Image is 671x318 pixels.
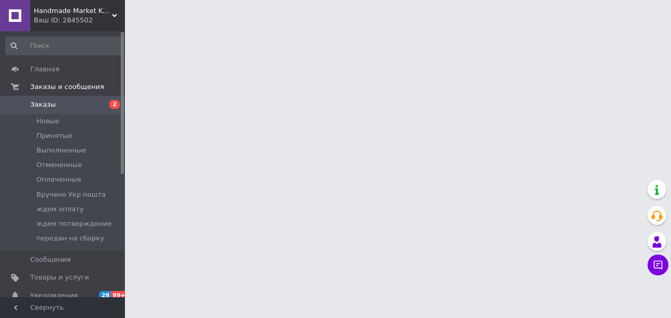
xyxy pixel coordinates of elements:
[36,234,104,243] span: передан на сборку
[36,175,81,184] span: Оплаченные
[111,291,128,300] span: 99+
[5,36,122,55] input: Поиск
[30,291,78,300] span: Уведомления
[30,82,104,92] span: Заказы и сообщения
[30,65,59,74] span: Главная
[648,255,668,275] button: Чат с покупателем
[99,291,111,300] span: 28
[34,6,112,16] span: Handmade Market Kyiv
[109,100,120,109] span: 2
[36,219,111,228] span: ждем потверждение
[34,16,125,25] div: Ваш ID: 2845502
[36,190,106,199] span: Вручено Укр пошта
[30,255,71,264] span: Сообщения
[36,146,86,155] span: Выполненные
[30,100,56,109] span: Заказы
[36,131,72,141] span: Принятые
[36,205,84,214] span: ждем оплату
[30,273,89,282] span: Товары и услуги
[36,117,59,126] span: Новые
[36,160,82,170] span: Отмененные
